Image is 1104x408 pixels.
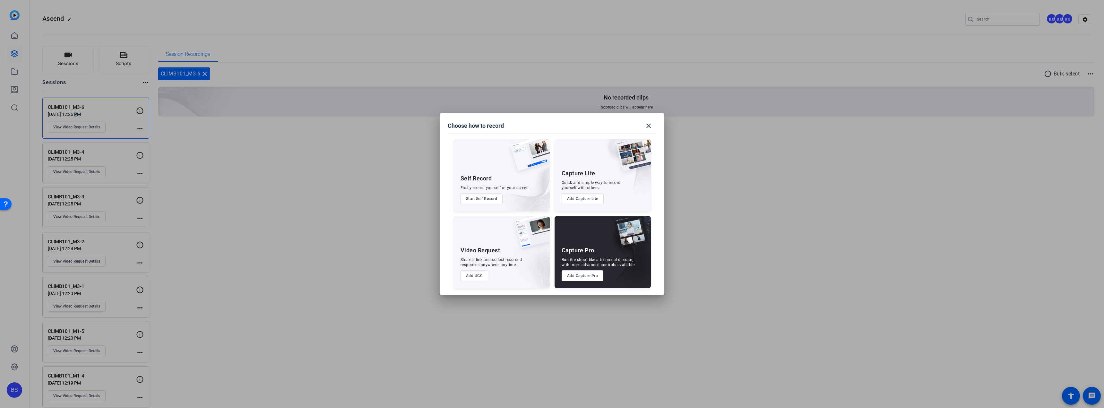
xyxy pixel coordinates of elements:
img: embarkstudio-capture-lite.png [593,139,651,203]
button: Add Capture Lite [562,193,604,204]
button: Add Capture Pro [562,270,604,281]
div: Capture Pro [562,247,594,254]
img: embarkstudio-ugc-content.png [513,236,550,288]
button: Start Self Record [461,193,503,204]
div: Video Request [461,247,500,254]
button: Add UGC [461,270,488,281]
mat-icon: close [645,122,652,130]
div: Capture Lite [562,169,595,177]
div: Quick and simple way to record yourself with others. [562,180,621,190]
img: embarkstudio-capture-pro.png [603,224,651,288]
img: capture-pro.png [608,216,651,255]
img: capture-lite.png [611,139,651,178]
h1: Choose how to record [448,122,504,130]
img: ugc-content.png [510,216,550,255]
div: Easily record yourself or your screen. [461,185,530,190]
img: embarkstudio-self-record.png [494,153,550,211]
div: Self Record [461,175,492,182]
div: Run the shoot like a technical director, with more advanced controls available. [562,257,636,267]
div: Share a link and collect recorded responses anywhere, anytime. [461,257,522,267]
img: self-record.png [505,139,550,178]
